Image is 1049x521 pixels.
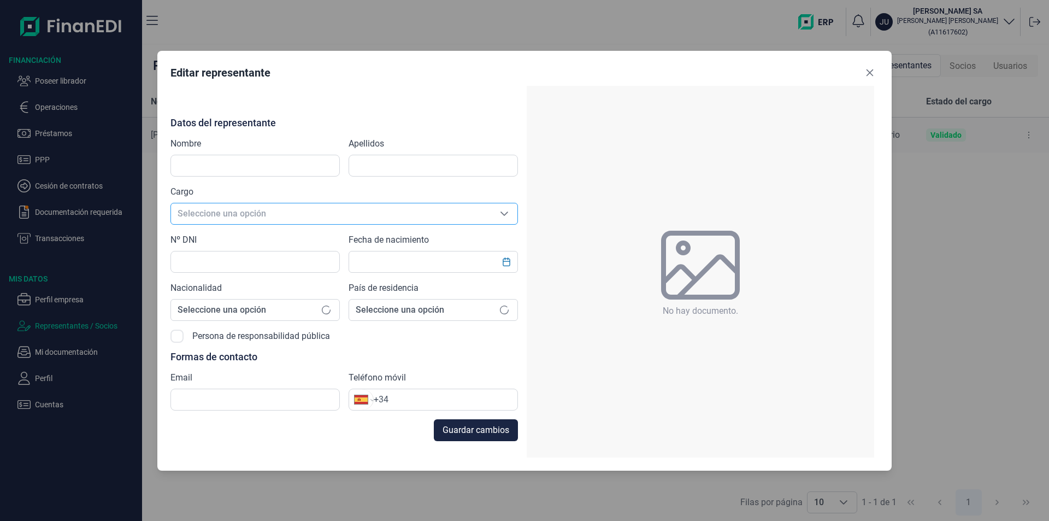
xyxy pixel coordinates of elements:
[170,185,193,198] label: Cargo
[491,203,517,224] div: Seleccione una opción
[171,203,491,224] span: Seleccione una opción
[170,352,518,362] p: Formas de contacto
[192,330,330,343] label: Persona de responsabilidad pública
[170,282,222,295] label: Nacionalidad
[313,300,339,320] div: Seleccione una opción
[443,424,509,437] span: Guardar cambios
[349,371,406,384] label: Teléfono móvil
[171,300,313,320] span: Seleccione una opción
[170,137,201,150] label: Nombre
[349,137,384,150] label: Apellidos
[170,233,197,247] label: Nº DNI
[496,252,517,272] button: Choose Date
[170,371,192,384] label: Email
[663,305,738,318] span: No hay documento.
[170,118,518,128] p: Datos del representante
[861,64,879,81] button: Close
[434,419,518,441] button: Guardar cambios
[349,282,419,295] label: País de residencia
[170,65,270,80] div: Editar representante
[491,300,517,320] div: Seleccione una opción
[349,233,429,247] label: Fecha de nacimiento
[349,300,491,320] span: Seleccione una opción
